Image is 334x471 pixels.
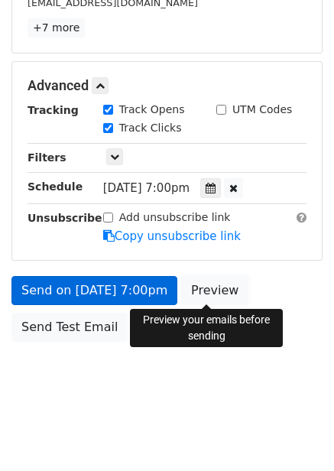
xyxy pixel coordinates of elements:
[130,309,283,347] div: Preview your emails before sending
[181,276,248,305] a: Preview
[103,181,190,195] span: [DATE] 7:00pm
[119,120,182,136] label: Track Clicks
[28,212,102,224] strong: Unsubscribe
[28,18,85,37] a: +7 more
[103,229,241,243] a: Copy unsubscribe link
[11,276,177,305] a: Send on [DATE] 7:00pm
[11,313,128,342] a: Send Test Email
[119,102,185,118] label: Track Opens
[28,151,66,164] strong: Filters
[28,104,79,116] strong: Tracking
[258,398,334,471] iframe: Chat Widget
[119,210,231,226] label: Add unsubscribe link
[28,180,83,193] strong: Schedule
[232,102,292,118] label: UTM Codes
[28,77,306,94] h5: Advanced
